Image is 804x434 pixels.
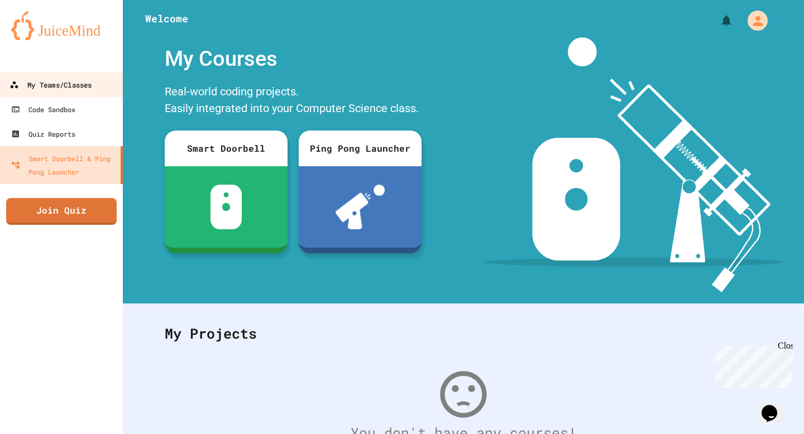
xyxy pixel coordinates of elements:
[154,312,773,355] div: My Projects
[9,78,92,92] div: My Teams/Classes
[165,131,288,166] div: Smart Doorbell
[6,198,117,225] a: Join Quiz
[699,11,736,30] div: My Notifications
[11,127,75,141] div: Quiz Reports
[159,80,427,122] div: Real-world coding projects. Easily integrated into your Computer Science class.
[210,185,242,229] img: sdb-white.svg
[736,8,770,33] div: My Account
[711,341,793,388] iframe: chat widget
[11,103,75,116] div: Code Sandbox
[159,37,427,80] div: My Courses
[11,152,116,179] div: Smart Doorbell & Ping Pong Launcher
[757,389,793,423] iframe: chat widget
[484,37,783,292] img: banner-image-my-projects.png
[299,131,422,166] div: Ping Pong Launcher
[11,11,112,40] img: logo-orange.svg
[336,185,385,229] img: ppl-with-ball.png
[4,4,77,71] div: Chat with us now!Close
